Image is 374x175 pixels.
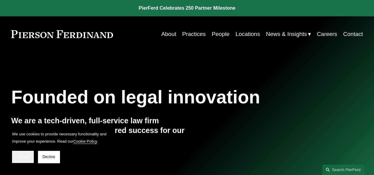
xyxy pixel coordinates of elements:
[266,29,307,39] span: News & Insights
[42,155,55,159] span: Decline
[317,28,337,40] a: Careers
[266,28,311,40] a: folder dropdown
[235,28,260,40] a: Locations
[17,155,29,159] span: Accept
[161,28,176,40] a: About
[212,28,229,40] a: People
[11,116,187,145] h4: We are a tech-driven, full-service law firm delivering outcomes and shared success for our global...
[12,131,108,145] p: We use cookies to provide necessary functionality and improve your experience. Read our .
[322,164,364,175] a: Search this site
[73,139,97,144] a: Cookie Policy
[6,125,115,169] section: Cookie banner
[182,28,206,40] a: Practices
[38,151,60,163] button: Decline
[12,151,34,163] button: Accept
[11,87,304,108] h1: Founded on legal innovation
[343,28,363,40] a: Contact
